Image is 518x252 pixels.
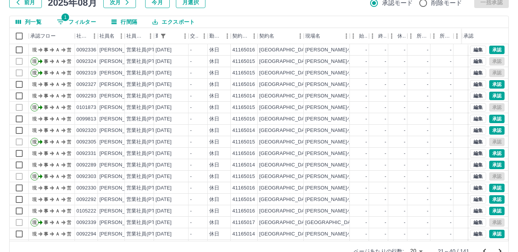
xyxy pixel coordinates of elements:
[99,46,141,54] div: [PERSON_NAME]
[427,69,429,77] div: -
[209,28,222,44] div: 勤務区分
[259,69,312,77] div: [GEOGRAPHIC_DATA]
[76,81,96,88] div: 0092327
[385,150,386,157] div: -
[305,127,387,134] div: [PERSON_NAME]小学校放課後学級
[470,80,486,89] button: 編集
[208,28,231,44] div: 勤務区分
[232,69,255,77] div: 41165015
[232,161,255,169] div: 41165014
[404,92,405,100] div: -
[259,127,312,134] div: [GEOGRAPHIC_DATA]
[450,81,452,88] div: -
[32,139,37,145] text: 現
[67,47,71,53] text: 営
[209,150,219,157] div: 休日
[67,116,71,122] text: 営
[156,173,172,180] div: [DATE]
[156,58,172,65] div: [DATE]
[470,184,486,192] button: 編集
[232,58,255,65] div: 41165015
[450,58,452,65] div: -
[470,115,486,123] button: 編集
[55,93,60,99] text: Ａ
[450,104,452,111] div: -
[470,230,486,238] button: 編集
[32,70,37,76] text: 現
[190,150,192,157] div: -
[305,81,387,88] div: [PERSON_NAME]小学校放課後学級
[450,150,452,157] div: -
[32,47,37,53] text: 現
[55,162,60,168] text: Ａ
[232,92,255,100] div: 41165014
[259,92,312,100] div: [GEOGRAPHIC_DATA]
[67,139,71,145] text: 営
[98,28,125,44] div: 社員名
[489,115,505,123] button: 承認
[44,128,48,133] text: 事
[259,115,312,123] div: [GEOGRAPHIC_DATA]
[99,138,141,146] div: [PERSON_NAME]
[75,28,98,44] div: 社員番号
[366,104,367,111] div: -
[248,30,260,42] button: メニュー
[190,115,192,123] div: -
[76,150,96,157] div: 0092331
[32,82,37,87] text: 現
[126,150,167,157] div: 営業社員(PT契約)
[385,138,386,146] div: -
[359,28,367,44] div: 始業
[385,127,386,134] div: -
[209,69,219,77] div: 休日
[305,46,387,54] div: [PERSON_NAME]小学校放課後学級
[427,104,429,111] div: -
[30,28,56,44] div: 承認フロー
[232,28,248,44] div: 契約コード
[366,138,367,146] div: -
[232,104,255,111] div: 41165015
[470,172,486,181] button: 編集
[385,104,386,111] div: -
[190,28,199,44] div: 交通費
[99,115,141,123] div: [PERSON_NAME]
[105,16,143,28] button: 行間隔
[190,173,192,180] div: -
[156,138,172,146] div: [DATE]
[489,46,505,54] button: 承認
[156,115,172,123] div: [DATE]
[209,81,219,88] div: 休日
[99,58,141,65] div: [PERSON_NAME]
[76,161,96,169] div: 0092289
[304,28,350,44] div: 現場名
[232,138,255,146] div: 41165015
[366,127,367,134] div: -
[44,47,48,53] text: 事
[232,81,255,88] div: 41165016
[385,115,386,123] div: -
[126,104,167,111] div: 営業社員(PT契約)
[76,46,96,54] div: 0092336
[51,16,102,28] button: フィルター表示
[305,69,387,77] div: [PERSON_NAME]小学校放課後学級
[32,116,37,122] text: 現
[44,105,48,110] text: 事
[305,173,387,180] div: [PERSON_NAME]小学校放課後学級
[404,150,405,157] div: -
[430,28,453,44] div: 所定終業
[427,173,429,180] div: -
[470,161,486,169] button: 編集
[44,59,48,64] text: 事
[427,46,429,54] div: -
[404,161,405,169] div: -
[404,138,405,146] div: -
[489,149,505,158] button: 承認
[55,47,60,53] text: Ａ
[404,115,405,123] div: -
[99,81,141,88] div: [PERSON_NAME]
[190,127,192,134] div: -
[32,59,37,64] text: 現
[32,162,37,168] text: 現
[258,28,304,44] div: 契約名
[385,69,386,77] div: -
